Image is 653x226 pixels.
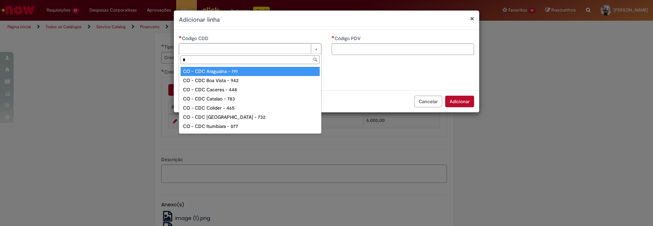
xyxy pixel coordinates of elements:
[179,65,321,133] ul: Código CDD
[181,103,320,113] div: CO - CDC Colider - 465
[181,85,320,94] div: CO - CDC Caceres - 448
[181,76,320,85] div: CO - CDC Boa Vista - 942
[181,113,320,122] div: CO - CDC [GEOGRAPHIC_DATA] - 732
[181,131,320,140] div: CO - CDC Rio Branco - 572
[181,94,320,103] div: CO - CDC Catalao - 783
[181,122,320,131] div: CO - CDC Itumbiara - 077
[181,67,320,76] div: CO - CDC Araguaina - 191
